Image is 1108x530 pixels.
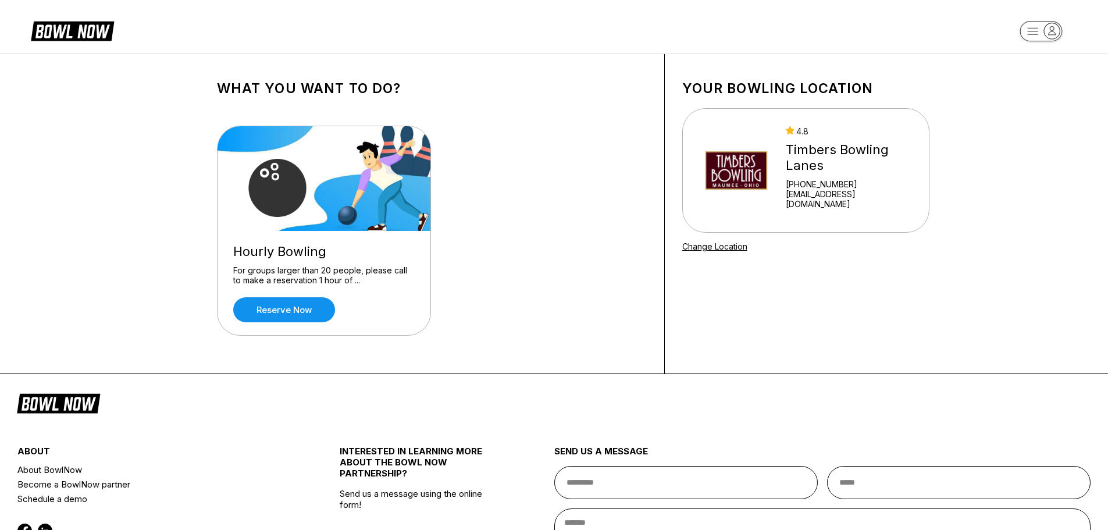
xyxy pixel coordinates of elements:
h1: What you want to do? [217,80,647,97]
a: Schedule a demo [17,492,286,506]
div: about [17,446,286,463]
div: For groups larger than 20 people, please call to make a reservation 1 hour of ... [233,265,415,286]
div: Hourly Bowling [233,244,415,259]
h1: Your bowling location [682,80,929,97]
a: [EMAIL_ADDRESS][DOMAIN_NAME] [786,189,914,209]
a: Change Location [682,241,747,251]
a: Reserve now [233,297,335,322]
div: send us a message [554,446,1091,466]
img: Hourly Bowling [218,126,432,231]
a: Become a BowlNow partner [17,477,286,492]
img: Timbers Bowling Lanes [698,127,775,214]
div: [PHONE_NUMBER] [786,179,914,189]
div: 4.8 [786,126,914,136]
div: INTERESTED IN LEARNING MORE ABOUT THE BOWL NOW PARTNERSHIP? [340,446,501,488]
div: Timbers Bowling Lanes [786,142,914,173]
a: About BowlNow [17,463,286,477]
